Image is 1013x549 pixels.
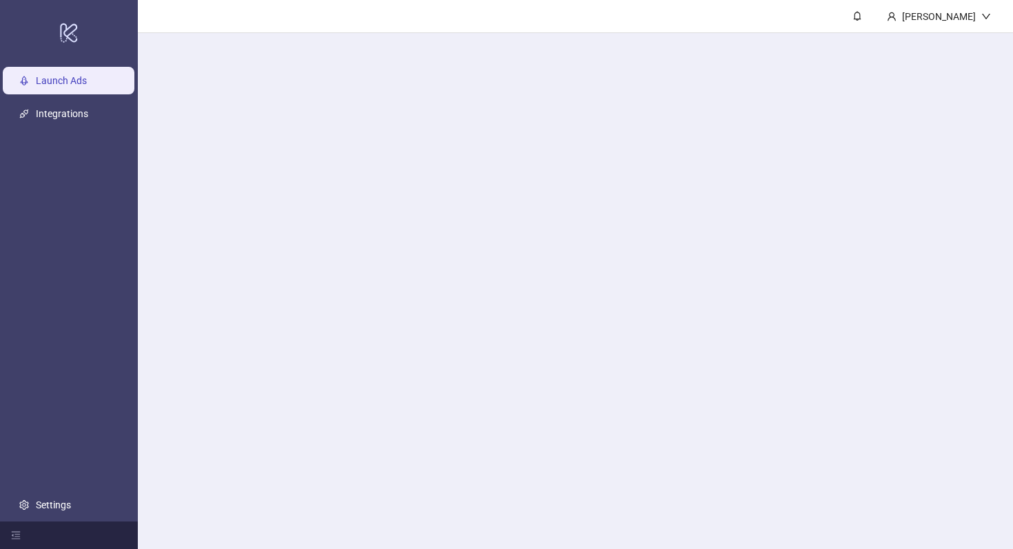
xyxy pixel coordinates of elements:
[897,9,981,24] div: [PERSON_NAME]
[887,12,897,21] span: user
[36,499,71,510] a: Settings
[852,11,862,21] span: bell
[36,75,87,86] a: Launch Ads
[11,530,21,540] span: menu-fold
[981,12,991,21] span: down
[36,108,88,119] a: Integrations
